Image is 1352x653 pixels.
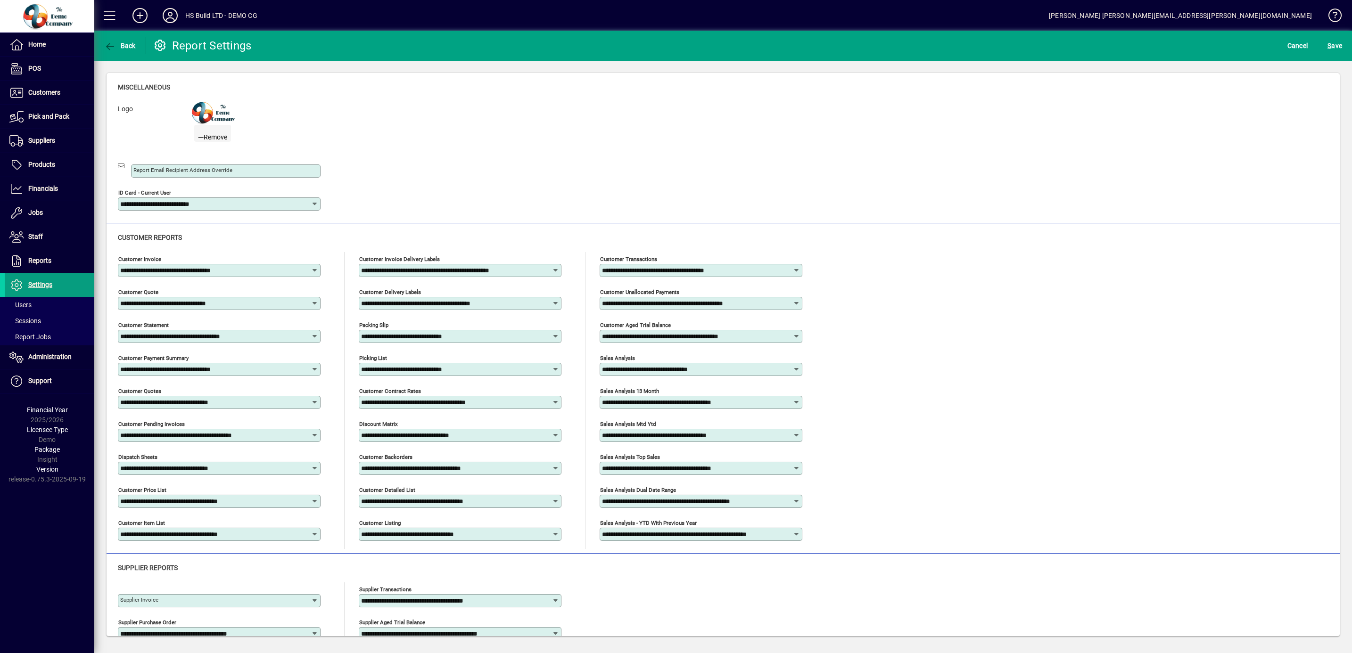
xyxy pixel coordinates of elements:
[5,177,94,201] a: Financials
[153,38,252,53] div: Report Settings
[198,132,227,142] span: Remove
[5,345,94,369] a: Administration
[359,421,398,427] mat-label: Discount Matrix
[600,256,657,262] mat-label: Customer transactions
[359,289,421,295] mat-label: Customer delivery labels
[600,487,676,493] mat-label: Sales analysis dual date range
[28,377,52,384] span: Support
[118,619,176,626] mat-label: Supplier purchase order
[28,89,60,96] span: Customers
[600,289,679,295] mat-label: Customer unallocated payments
[359,619,425,626] mat-label: Supplier aged trial balance
[600,454,660,460] mat-label: Sales analysis top sales
[28,137,55,144] span: Suppliers
[118,234,182,241] span: Customer reports
[5,313,94,329] a: Sessions
[1327,38,1342,53] span: ave
[28,281,52,288] span: Settings
[28,233,43,240] span: Staff
[359,487,415,493] mat-label: Customer Detailed List
[5,153,94,177] a: Products
[118,564,178,571] span: Supplier reports
[125,7,155,24] button: Add
[5,297,94,313] a: Users
[133,167,232,173] mat-label: Report Email Recipient Address Override
[118,289,158,295] mat-label: Customer quote
[185,8,257,23] div: HS Build LTD - DEMO CG
[27,406,68,414] span: Financial Year
[1325,37,1344,54] button: Save
[5,329,94,345] a: Report Jobs
[118,355,189,361] mat-label: Customer Payment Summary
[118,421,185,427] mat-label: Customer pending invoices
[27,426,68,433] span: Licensee Type
[359,520,401,526] mat-label: Customer Listing
[118,520,165,526] mat-label: Customer Item List
[359,322,388,328] mat-label: Packing Slip
[5,201,94,225] a: Jobs
[28,161,55,168] span: Products
[359,388,421,394] mat-label: Customer Contract Rates
[120,596,158,603] mat-label: Supplier invoice
[5,249,94,273] a: Reports
[9,333,51,341] span: Report Jobs
[5,369,94,393] a: Support
[28,65,41,72] span: POS
[111,104,183,142] label: Logo
[118,256,161,262] mat-label: Customer invoice
[600,355,635,361] mat-label: Sales analysis
[118,487,166,493] mat-label: Customer Price List
[1327,42,1331,49] span: S
[359,256,440,262] mat-label: Customer invoice delivery labels
[5,105,94,129] a: Pick and Pack
[600,520,697,526] mat-label: Sales analysis - YTD with previous year
[36,465,58,473] span: Version
[118,189,171,196] mat-label: ID Card - Current User
[28,41,46,48] span: Home
[1285,37,1311,54] button: Cancel
[28,353,72,360] span: Administration
[5,57,94,81] a: POS
[102,37,138,54] button: Back
[5,225,94,249] a: Staff
[359,586,412,593] mat-label: Supplier transactions
[28,209,43,216] span: Jobs
[9,317,41,325] span: Sessions
[600,322,671,328] mat-label: Customer aged trial balance
[118,322,169,328] mat-label: Customer statement
[104,42,136,49] span: Back
[94,37,146,54] app-page-header-button: Back
[118,454,157,460] mat-label: Dispatch sheets
[1049,8,1312,23] div: [PERSON_NAME] [PERSON_NAME][EMAIL_ADDRESS][PERSON_NAME][DOMAIN_NAME]
[28,185,58,192] span: Financials
[5,129,94,153] a: Suppliers
[600,421,656,427] mat-label: Sales analysis mtd ytd
[5,33,94,57] a: Home
[1321,2,1340,33] a: Knowledge Base
[1287,38,1308,53] span: Cancel
[9,301,32,309] span: Users
[600,388,659,394] mat-label: Sales analysis 13 month
[5,81,94,105] a: Customers
[155,7,185,24] button: Profile
[359,355,387,361] mat-label: Picking List
[118,83,170,91] span: Miscellaneous
[34,446,60,453] span: Package
[194,125,231,142] button: Remove
[28,113,69,120] span: Pick and Pack
[118,388,161,394] mat-label: Customer quotes
[28,257,51,264] span: Reports
[359,454,412,460] mat-label: Customer Backorders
